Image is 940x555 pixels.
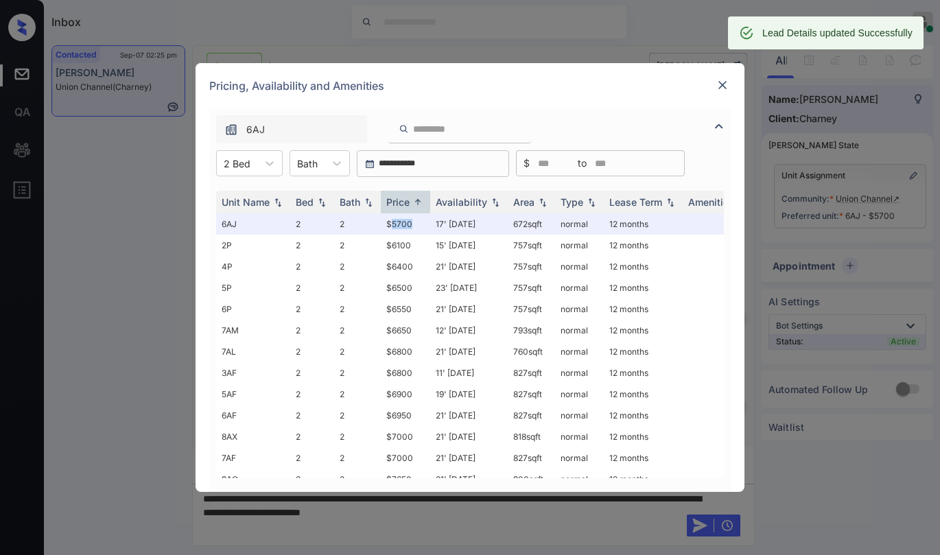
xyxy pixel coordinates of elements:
[399,123,409,135] img: icon-zuma
[489,198,502,207] img: sorting
[688,196,734,208] div: Amenities
[386,196,410,208] div: Price
[508,235,555,256] td: 757 sqft
[555,235,604,256] td: normal
[555,426,604,447] td: normal
[508,362,555,383] td: 827 sqft
[604,235,683,256] td: 12 months
[436,196,487,208] div: Availability
[411,197,425,207] img: sorting
[555,405,604,426] td: normal
[430,362,508,383] td: 11' [DATE]
[555,362,604,383] td: normal
[290,256,334,277] td: 2
[216,405,290,426] td: 6AF
[609,196,662,208] div: Lease Term
[508,213,555,235] td: 672 sqft
[555,447,604,469] td: normal
[555,320,604,341] td: normal
[334,469,381,490] td: 2
[430,426,508,447] td: 21' [DATE]
[334,426,381,447] td: 2
[381,341,430,362] td: $6800
[334,447,381,469] td: 2
[604,362,683,383] td: 12 months
[381,277,430,298] td: $6500
[334,298,381,320] td: 2
[604,469,683,490] td: 12 months
[604,447,683,469] td: 12 months
[216,362,290,383] td: 3AF
[290,277,334,298] td: 2
[334,320,381,341] td: 2
[604,213,683,235] td: 12 months
[216,277,290,298] td: 5P
[604,426,683,447] td: 12 months
[290,298,334,320] td: 2
[604,405,683,426] td: 12 months
[711,118,727,134] img: icon-zuma
[340,196,360,208] div: Bath
[381,426,430,447] td: $7000
[604,320,683,341] td: 12 months
[290,469,334,490] td: 2
[362,198,375,207] img: sorting
[246,122,265,137] span: 6AJ
[555,256,604,277] td: normal
[381,320,430,341] td: $6650
[334,235,381,256] td: 2
[604,298,683,320] td: 12 months
[508,405,555,426] td: 827 sqft
[430,235,508,256] td: 15' [DATE]
[381,405,430,426] td: $6950
[216,320,290,341] td: 7AM
[430,469,508,490] td: 21' [DATE]
[430,320,508,341] td: 12' [DATE]
[555,277,604,298] td: normal
[334,256,381,277] td: 2
[762,21,913,45] div: Lead Details updated Successfully
[290,320,334,341] td: 2
[555,298,604,320] td: normal
[216,298,290,320] td: 6P
[381,256,430,277] td: $6400
[196,63,744,108] div: Pricing, Availability and Amenities
[524,156,530,171] span: $
[604,256,683,277] td: 12 months
[216,256,290,277] td: 4P
[430,298,508,320] td: 21' [DATE]
[561,196,583,208] div: Type
[290,447,334,469] td: 2
[430,277,508,298] td: 23' [DATE]
[585,198,598,207] img: sorting
[381,362,430,383] td: $6800
[578,156,587,171] span: to
[222,196,270,208] div: Unit Name
[508,320,555,341] td: 793 sqft
[508,426,555,447] td: 818 sqft
[508,341,555,362] td: 760 sqft
[381,298,430,320] td: $6550
[508,469,555,490] td: 900 sqft
[430,213,508,235] td: 17' [DATE]
[604,383,683,405] td: 12 months
[290,235,334,256] td: 2
[716,78,729,92] img: close
[216,469,290,490] td: 9AQ
[315,198,329,207] img: sorting
[604,341,683,362] td: 12 months
[381,235,430,256] td: $6100
[430,405,508,426] td: 21' [DATE]
[216,341,290,362] td: 7AL
[381,469,430,490] td: $7650
[555,341,604,362] td: normal
[216,447,290,469] td: 7AF
[216,235,290,256] td: 2P
[290,362,334,383] td: 2
[334,341,381,362] td: 2
[381,383,430,405] td: $6900
[216,426,290,447] td: 8AX
[508,256,555,277] td: 757 sqft
[290,213,334,235] td: 2
[430,383,508,405] td: 19' [DATE]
